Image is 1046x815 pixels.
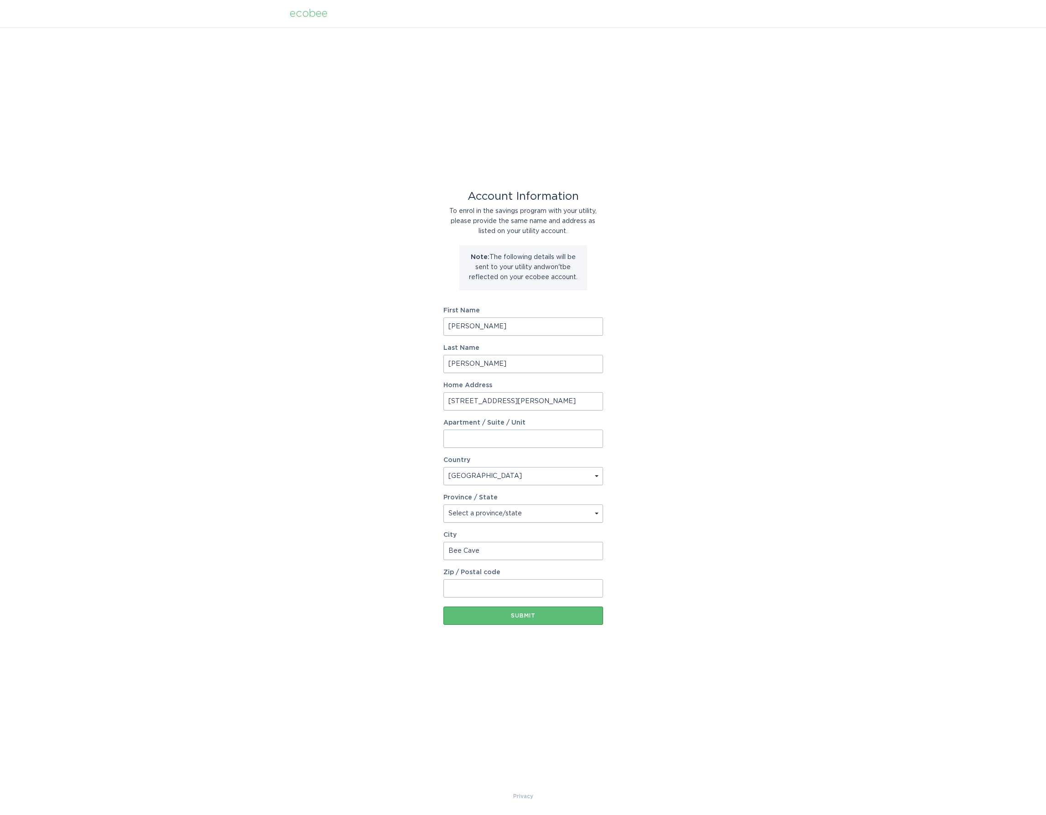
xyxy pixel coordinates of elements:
[443,607,603,625] button: Submit
[443,532,603,538] label: City
[443,307,603,314] label: First Name
[443,382,603,389] label: Home Address
[443,569,603,576] label: Zip / Postal code
[448,613,598,618] div: Submit
[443,206,603,236] div: To enrol in the savings program with your utility, please provide the same name and address as li...
[290,9,328,19] div: ecobee
[513,791,533,801] a: Privacy Policy & Terms of Use
[466,252,580,282] p: The following details will be sent to your utility and won't be reflected on your ecobee account.
[443,420,603,426] label: Apartment / Suite / Unit
[443,345,603,351] label: Last Name
[443,494,498,501] label: Province / State
[443,457,470,463] label: Country
[471,254,489,260] strong: Note:
[443,192,603,202] div: Account Information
